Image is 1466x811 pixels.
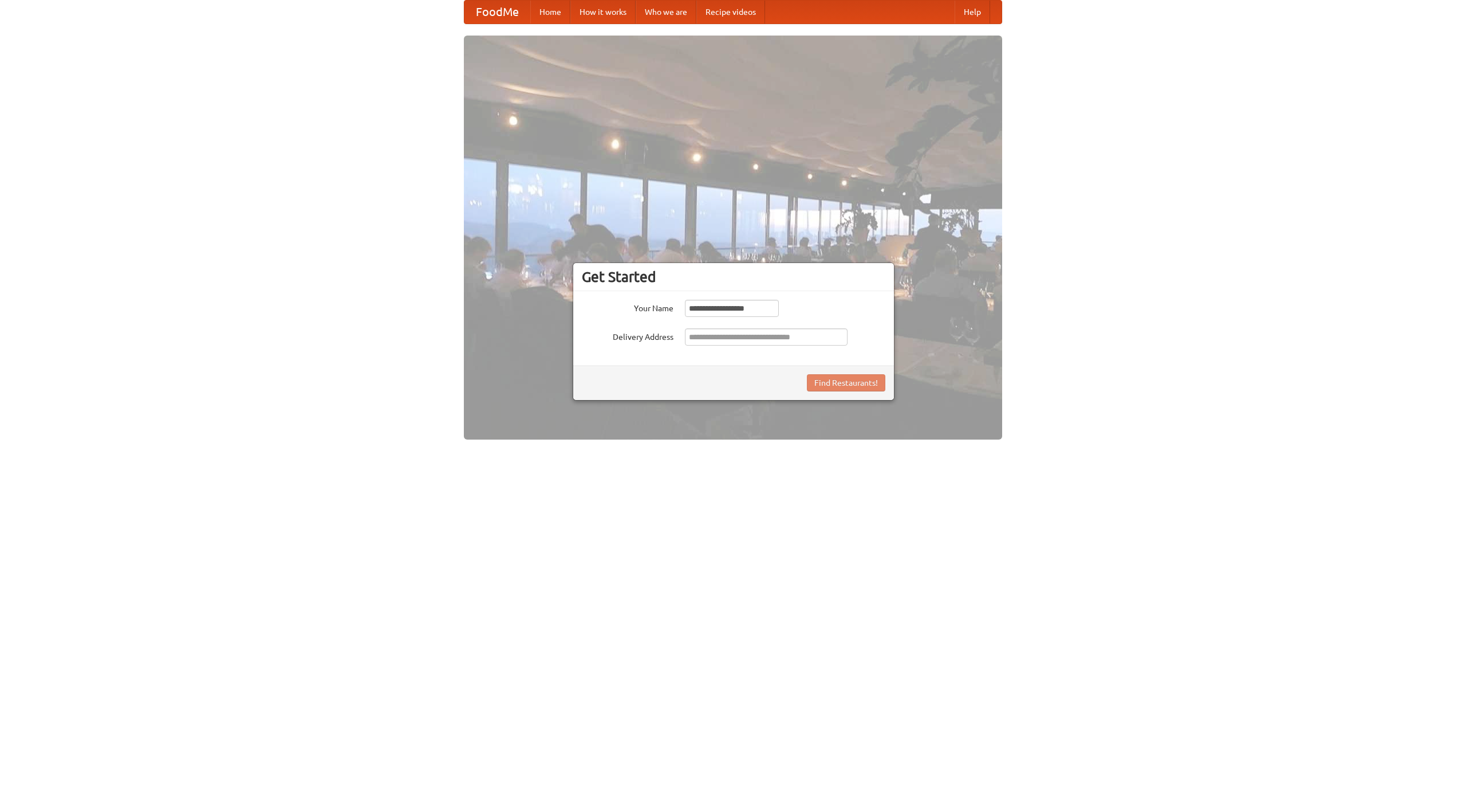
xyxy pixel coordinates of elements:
a: Help [955,1,990,23]
a: FoodMe [464,1,530,23]
h3: Get Started [582,268,885,285]
label: Your Name [582,300,673,314]
a: Recipe videos [696,1,765,23]
label: Delivery Address [582,328,673,343]
a: Who we are [636,1,696,23]
a: How it works [570,1,636,23]
a: Home [530,1,570,23]
button: Find Restaurants! [807,374,885,391]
